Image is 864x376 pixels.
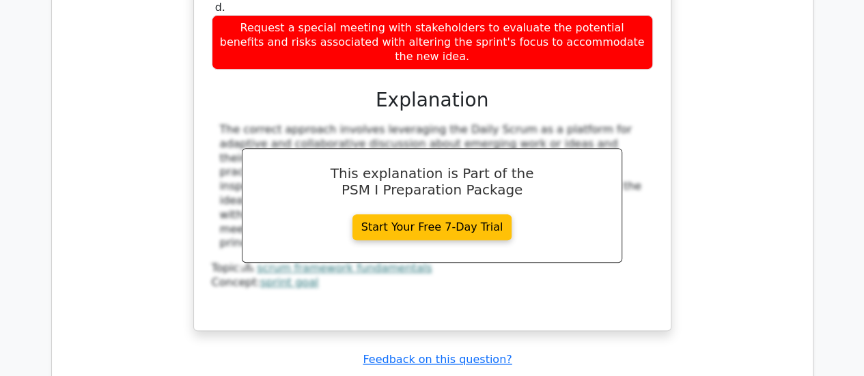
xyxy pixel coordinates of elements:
a: Feedback on this question? [363,353,512,366]
a: Start Your Free 7-Day Trial [352,214,512,240]
span: d. [215,1,225,14]
div: Request a special meeting with stakeholders to evaluate the potential benefits and risks associat... [212,15,653,70]
div: Concept: [212,276,653,290]
a: scrum framework fundamentals [257,261,432,274]
a: sprint goal [260,276,318,289]
h3: Explanation [220,89,645,112]
div: Topic: [212,261,653,276]
div: The correct approach involves leveraging the Daily Scrum as a platform for adaptive and collabora... [220,123,645,250]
